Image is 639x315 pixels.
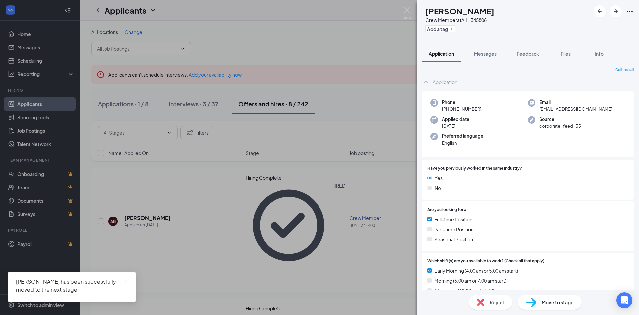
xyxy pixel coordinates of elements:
[539,123,581,129] span: corporate_feed_35
[449,27,453,31] svg: Plus
[442,133,483,139] span: Preferred language
[434,277,506,284] span: Morning (6:00 am or 7:00 am start)
[612,7,620,15] svg: ArrowRight
[434,267,518,274] span: Early Morning (4:00 am or 5:00 am start)
[16,278,128,294] div: [PERSON_NAME] has been successfully moved to the next stage.
[596,7,604,15] svg: ArrowLeftNew
[433,79,457,85] div: Application
[442,99,481,106] span: Phone
[425,17,494,23] div: Crew Member at AII - 345808
[427,258,544,264] span: Which shift(s) are you available to work? (Check all that apply)
[124,279,128,284] span: close
[422,78,430,86] svg: ChevronUp
[561,51,571,57] span: Files
[442,140,483,146] span: English
[474,51,497,57] span: Messages
[539,106,612,112] span: [EMAIL_ADDRESS][DOMAIN_NAME]
[616,292,632,308] div: Open Intercom Messenger
[429,51,454,57] span: Application
[594,5,606,17] button: ArrowLeftNew
[615,67,634,73] span: Collapse all
[434,287,504,294] span: Afternoon (12:00 pm to 5:00 pm)
[435,184,441,192] span: No
[442,116,469,123] span: Applied date
[425,25,455,32] button: PlusAdd a tag
[427,207,468,213] span: Are you looking for a:
[542,299,574,306] span: Move to stage
[442,106,481,112] span: [PHONE_NUMBER]
[517,51,539,57] span: Feedback
[434,226,474,233] span: Part-time Position
[490,299,504,306] span: Reject
[539,99,612,106] span: Email
[539,116,581,123] span: Source
[595,51,604,57] span: Info
[442,123,469,129] span: [DATE]
[427,165,522,172] span: Have you previously worked in the same industry?
[435,174,443,182] span: Yes
[610,5,622,17] button: ArrowRight
[434,236,473,243] span: Seasonal Position
[626,7,634,15] svg: Ellipses
[434,216,472,223] span: Full-time Position
[425,5,494,17] h1: [PERSON_NAME]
